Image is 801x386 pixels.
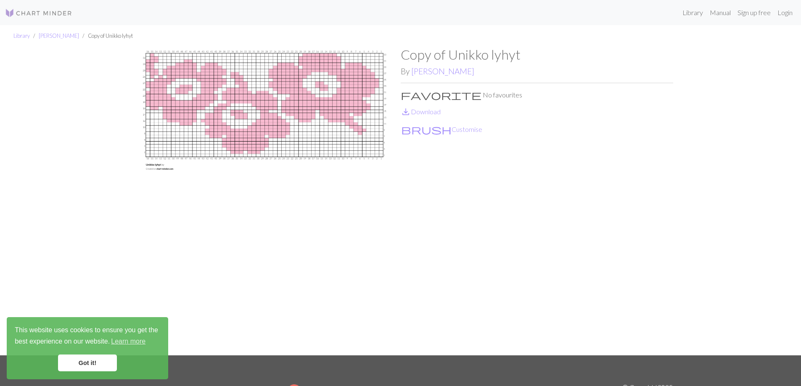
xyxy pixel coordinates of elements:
[401,90,481,100] i: Favourite
[39,32,79,39] a: [PERSON_NAME]
[401,124,483,135] button: CustomiseCustomise
[128,47,401,355] img: Unikko lyhyt
[58,354,117,371] a: dismiss cookie message
[79,32,133,40] li: Copy of Unikko lyhyt
[401,124,452,134] i: Customise
[706,4,734,21] a: Manual
[411,66,474,76] a: [PERSON_NAME]
[401,47,673,63] h1: Copy of Unikko lyhyt
[401,89,481,101] span: favorite
[401,106,411,118] span: save_alt
[110,335,147,348] a: learn more about cookies
[401,66,673,76] h2: By
[15,325,160,348] span: This website uses cookies to ensure you get the best experience on our website.
[401,108,441,116] a: DownloadDownload
[734,4,774,21] a: Sign up free
[13,32,30,39] a: Library
[401,123,452,135] span: brush
[679,4,706,21] a: Library
[774,4,796,21] a: Login
[401,107,411,117] i: Download
[401,90,673,100] p: No favourites
[7,317,168,379] div: cookieconsent
[5,8,72,18] img: Logo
